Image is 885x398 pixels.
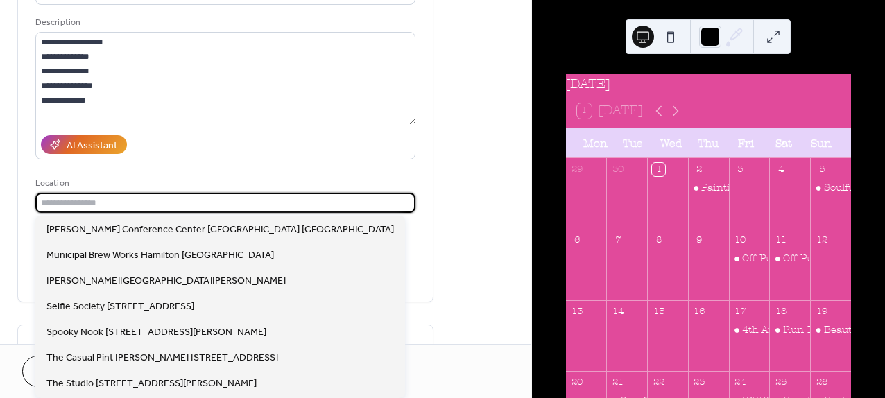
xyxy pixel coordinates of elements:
[729,252,770,266] div: Off Pumpkin Pop Up Market
[652,305,664,318] div: 15
[765,128,802,158] div: Sat
[688,181,729,195] div: Painting With Pride
[571,305,583,318] div: 13
[775,377,787,389] div: 25
[775,305,787,318] div: 18
[815,377,827,389] div: 26
[46,274,286,288] span: [PERSON_NAME][GEOGRAPHIC_DATA][PERSON_NAME]
[815,234,827,247] div: 12
[652,377,664,389] div: 22
[693,305,705,318] div: 16
[693,163,705,175] div: 2
[769,323,810,337] div: Run For Your Bones 5k
[802,128,840,158] div: Sun
[652,163,664,175] div: 1
[734,163,746,175] div: 3
[612,305,624,318] div: 14
[815,305,827,318] div: 19
[734,377,746,389] div: 24
[652,128,689,158] div: Wed
[46,223,394,237] span: [PERSON_NAME] Conference Center [GEOGRAPHIC_DATA] [GEOGRAPHIC_DATA]
[46,325,266,340] span: Spooky Nook [STREET_ADDRESS][PERSON_NAME]
[693,234,705,247] div: 9
[775,163,787,175] div: 4
[35,176,413,191] div: Location
[810,323,851,337] div: Beautiful Women Brunching: BOO-tiful Brunch
[571,163,583,175] div: 29
[22,356,108,387] button: Cancel
[67,139,117,153] div: AI Assistant
[41,135,127,154] button: AI Assistant
[742,252,882,266] div: Off Pumpkin Pop Up Market
[571,234,583,247] div: 6
[46,351,278,365] span: The Casual Pint [PERSON_NAME] [STREET_ADDRESS]
[46,248,274,263] span: Municipal Brew Works Hamilton [GEOGRAPHIC_DATA]
[734,305,746,318] div: 17
[734,234,746,247] div: 10
[571,377,583,389] div: 20
[35,15,413,30] div: Description
[652,234,664,247] div: 8
[612,377,624,389] div: 21
[46,300,194,314] span: Selfie Society [STREET_ADDRESS]
[701,181,798,195] div: Painting With Pride
[46,377,257,391] span: The Studio [STREET_ADDRESS][PERSON_NAME]
[775,234,787,247] div: 11
[689,128,727,158] div: Thu
[810,181,851,195] div: Soulful Sunday with Sound
[577,128,615,158] div: Mon
[566,74,851,94] div: [DATE]
[693,377,705,389] div: 23
[612,163,624,175] div: 30
[612,234,624,247] div: 7
[615,128,652,158] div: Tue
[727,128,764,158] div: Fri
[769,252,810,266] div: Off Pumpkin Pop Up Market
[815,163,827,175] div: 5
[729,323,770,337] div: 4th Annual Domestic Violence Summit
